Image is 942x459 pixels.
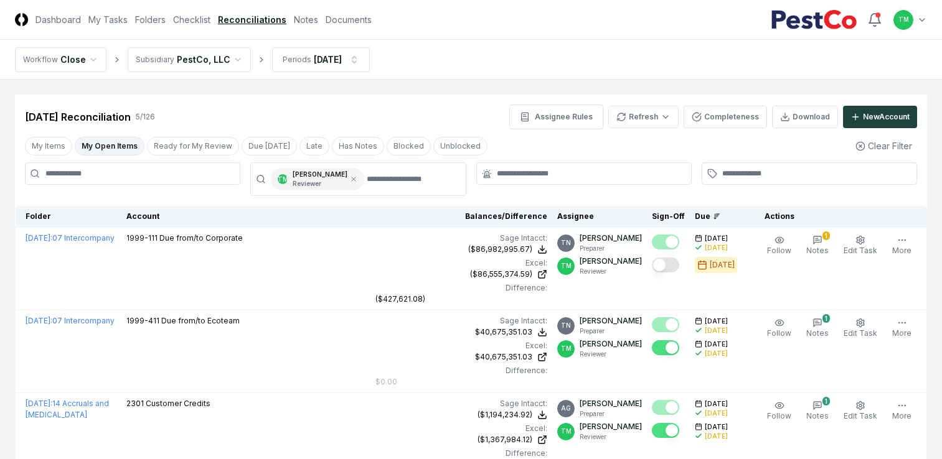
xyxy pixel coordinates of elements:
img: Logo [15,13,28,26]
span: Follow [767,328,791,338]
p: Preparer [580,244,642,253]
span: Edit Task [844,411,877,420]
span: [DATE] [705,422,728,432]
span: TM [561,261,572,271]
div: $40,675,351.03 [475,327,532,338]
div: Due [695,211,745,222]
button: My Items [25,137,72,155]
span: TN [561,321,571,330]
button: Blocked [387,137,431,155]
div: [DATE] [710,259,735,271]
a: ($1,367,984.12) [375,434,547,445]
div: Subsidiary [136,54,174,65]
span: Notes [806,246,829,255]
span: [DATE] : [26,233,52,243]
div: Actions [755,211,917,222]
button: Download [772,106,838,128]
a: Checklist [173,13,210,26]
div: Sage Intacct : [375,398,547,409]
div: 1 [822,397,830,406]
button: Edit Task [841,398,880,424]
button: Assignee Rules [509,104,603,129]
div: Sage Intacct : [375,315,547,327]
div: [PERSON_NAME] [293,170,347,188]
button: Mark complete [652,400,679,415]
th: Folder [16,206,121,228]
button: Ready for My Review [147,137,239,155]
div: [DATE] [705,432,728,441]
div: ($86,982,995.67) [468,244,532,255]
span: Edit Task [844,246,877,255]
div: Excel: [375,257,547,269]
p: [PERSON_NAME] [580,256,642,267]
span: 1999-411 [126,316,159,325]
button: Mark complete [652,317,679,332]
p: Reviewer [580,432,642,442]
div: New Account [863,111,910,123]
div: 1 [822,231,830,240]
a: [DATE]:07 Intercompany [26,316,115,325]
nav: breadcrumb [15,47,370,72]
span: TM [278,175,288,184]
div: [DATE] Reconciliation [25,109,131,124]
span: AG [561,404,571,413]
div: [DATE] [705,243,728,253]
span: [DATE] : [26,399,52,408]
button: Periods[DATE] [272,47,370,72]
span: Notes [806,411,829,420]
button: TM [892,9,915,31]
button: Follow [765,233,794,259]
button: Has Notes [332,137,384,155]
div: ($1,367,984.12) [478,434,532,445]
span: [DATE] [705,399,728,409]
button: More [890,233,914,259]
a: My Tasks [88,13,128,26]
span: TM [561,427,572,436]
div: Sage Intacct : [375,233,547,244]
button: Clear Filter [850,134,917,157]
a: [DATE]:07 Intercompany [26,233,115,243]
span: Due from/to Ecoteam [161,316,240,325]
th: Balances/Difference [370,206,552,228]
p: [PERSON_NAME] [580,338,642,350]
p: Reviewer [580,350,642,359]
span: Follow [767,411,791,420]
div: 1 [822,314,830,323]
button: ($1,194,234.92) [478,409,547,420]
button: $40,675,351.03 [475,327,547,338]
button: Mark complete [652,340,679,355]
div: Periods [283,54,311,65]
p: [PERSON_NAME] [580,233,642,244]
button: Edit Task [841,233,880,259]
a: Folders [135,13,166,26]
span: [DATE] [705,317,728,326]
button: Late [299,137,329,155]
a: $40,675,351.03 [375,351,547,363]
a: ($86,555,374.59) [375,269,547,280]
p: Preparer [580,409,642,419]
div: Difference: [375,365,547,376]
div: 5 / 126 [136,111,155,123]
span: [DATE] [705,234,728,243]
button: Unblocked [433,137,487,155]
div: [DATE] [314,53,342,66]
a: Documents [326,13,372,26]
p: Preparer [580,327,642,336]
button: 1Notes [804,315,831,341]
span: [DATE] [705,340,728,349]
th: Assignee [552,206,647,228]
div: Account [126,211,366,222]
span: TM [561,344,572,353]
div: Excel: [375,340,547,351]
button: 1Notes [804,233,831,259]
p: Reviewer [293,179,347,188]
a: [DATE]:14 Accruals and [MEDICAL_DATA] [26,399,109,419]
div: ($86,555,374.59) [470,269,532,280]
button: Due Today [242,137,297,155]
p: [PERSON_NAME] [580,421,642,432]
button: ($86,982,995.67) [468,244,547,255]
span: Due from/to Corporate [159,233,243,243]
span: [DATE] : [26,316,52,325]
div: Workflow [23,54,58,65]
button: Mark complete [652,423,679,438]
